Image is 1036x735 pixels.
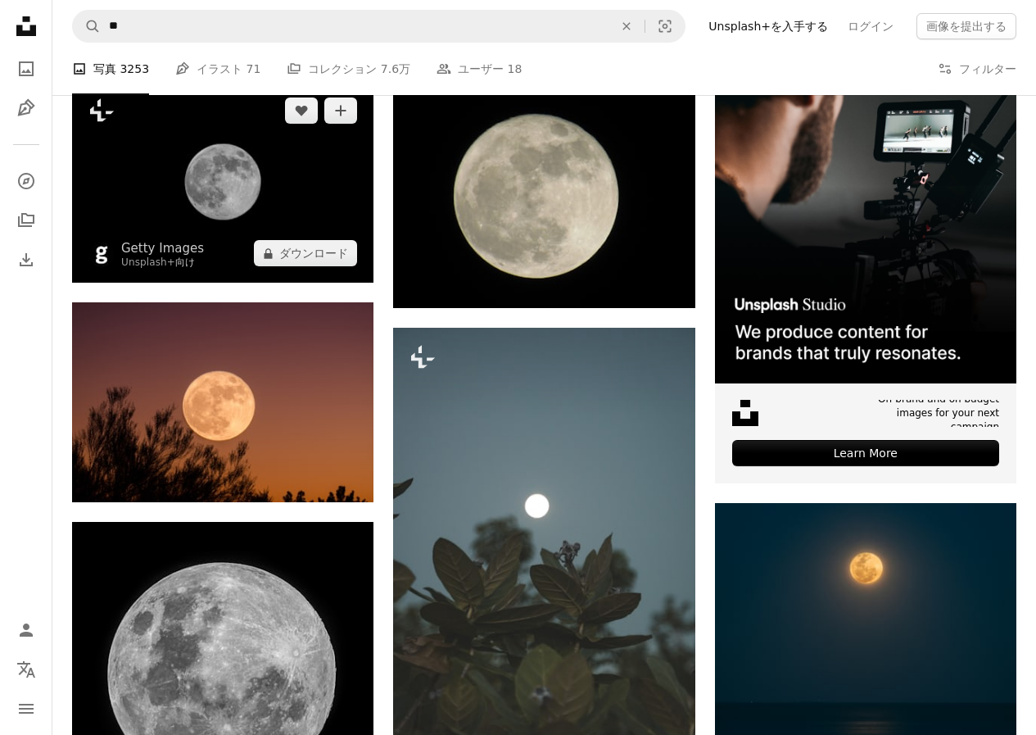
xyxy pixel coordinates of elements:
[10,52,43,85] a: 写真
[916,13,1016,39] button: 画像を提出する
[254,240,357,266] button: ダウンロード
[10,10,43,46] a: ホーム — Unsplash
[699,13,838,39] a: Unsplash+を入手する
[72,10,685,43] form: サイト内でビジュアルを探す
[121,256,204,270] div: 向け
[121,256,175,268] a: Unsplash+
[437,43,522,95] a: ユーザー 18
[381,60,410,78] span: 7.6万
[285,98,318,124] button: いいね！
[732,440,999,466] div: Learn More
[850,392,999,433] span: On-brand and on budget images for your next campaign
[608,11,645,42] button: 全てクリア
[175,43,260,95] a: イラスト 71
[247,60,261,78] span: 71
[10,92,43,125] a: イラスト
[10,653,43,686] button: 言語
[121,240,204,256] a: Getty Images
[838,13,903,39] a: ログイン
[72,302,373,502] img: 満月
[72,395,373,410] a: 満月
[10,692,43,725] button: メニュー
[10,204,43,237] a: コレクション
[10,243,43,276] a: ダウンロード履歴
[72,665,373,680] a: 満月のグレースケール写真
[393,187,694,202] a: ホワイトムーン
[10,165,43,197] a: 探す
[508,60,523,78] span: 18
[938,43,1016,95] button: フィルター
[73,11,101,42] button: Unsplashで検索する
[732,400,758,426] img: file-1631678316303-ed18b8b5cb9cimage
[715,684,1016,699] a: 満月の下の海
[715,81,1016,483] a: On-brand and on budget images for your next campaignLearn More
[72,81,373,283] img: 黒い夜空の背景に隔離された満月
[324,98,357,124] button: コレクションに追加する
[72,175,373,189] a: 黒い夜空の背景に隔離された満月
[645,11,685,42] button: ビジュアル検索
[10,614,43,647] a: ログイン / 登録する
[715,81,1016,383] img: file-1715652217532-464736461acbimage
[287,43,410,95] a: コレクション 7.6万
[88,242,115,268] img: Getty Imagesのプロフィールを見る
[393,81,694,307] img: ホワイトムーン
[393,546,694,560] a: 木の葉越しに見える満月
